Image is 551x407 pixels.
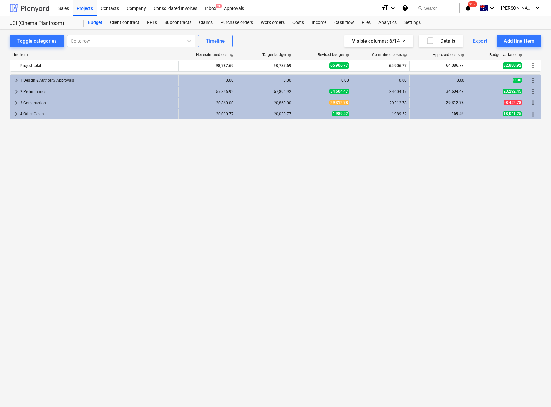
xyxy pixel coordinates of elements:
i: Knowledge base [402,4,408,12]
span: 18,041.25 [503,111,522,116]
span: 65,906.77 [329,62,349,69]
div: Visible columns : 6/14 [352,37,406,45]
div: Committed costs [372,53,407,57]
div: 98,787.69 [239,61,291,71]
div: 3 Construction [20,98,176,108]
div: 2 Preliminaries [20,87,176,97]
span: 99+ [468,1,477,7]
span: help [286,53,292,57]
div: Project total [20,61,176,71]
div: 0.00 [354,78,407,83]
a: Income [308,16,330,29]
span: help [229,53,234,57]
span: 169.52 [451,112,464,116]
a: Subcontracts [161,16,195,29]
button: Search [415,3,460,13]
div: 65,906.77 [354,61,407,71]
span: -8,452.78 [504,100,522,105]
button: Details [419,35,463,47]
span: keyboard_arrow_right [13,77,20,84]
div: 57,896.92 [181,89,233,94]
div: 1,989.52 [354,112,407,116]
a: Analytics [375,16,401,29]
span: 1,989.52 [332,111,349,116]
div: 0.00 [412,78,464,83]
div: Timeline [206,37,225,45]
span: help [460,53,465,57]
div: 0.00 [181,78,233,83]
i: keyboard_arrow_down [389,4,397,12]
div: Work orders [257,16,289,29]
span: More actions [529,110,537,118]
div: Toggle categories [17,37,57,45]
span: More actions [529,77,537,84]
div: JCI (Cinema Plantroom) [10,20,76,27]
div: Export [473,37,487,45]
a: Settings [401,16,425,29]
span: help [344,53,349,57]
div: Approved costs [433,53,465,57]
a: Cash flow [330,16,358,29]
div: Add line-item [504,37,534,45]
i: keyboard_arrow_down [534,4,541,12]
button: Visible columns:6/14 [344,35,413,47]
a: Client contract [106,16,143,29]
span: 29,312.78 [445,100,464,105]
span: help [517,53,522,57]
span: 0.00 [513,78,522,83]
span: More actions [529,62,537,70]
span: 64,086.77 [445,63,464,68]
iframe: Chat Widget [519,376,551,407]
span: More actions [529,99,537,107]
div: Revised budget [318,53,349,57]
span: [PERSON_NAME] [501,5,533,11]
i: notifications [465,4,471,12]
a: Purchase orders [216,16,257,29]
div: Details [426,37,455,45]
div: Claims [195,16,216,29]
div: 29,312.78 [354,101,407,105]
button: Timeline [198,35,233,47]
i: format_size [381,4,389,12]
a: RFTs [143,16,161,29]
div: 34,604.47 [354,89,407,94]
div: Line-item [10,53,179,57]
div: 57,896.92 [239,89,291,94]
span: 34,604.47 [445,89,464,94]
span: 34,604.47 [329,89,349,94]
a: Costs [289,16,308,29]
a: Budget [84,16,106,29]
button: Export [466,35,495,47]
div: 20,860.00 [239,101,291,105]
div: 20,030.77 [181,112,233,116]
div: 20,860.00 [181,101,233,105]
button: Add line-item [497,35,541,47]
div: 98,787.69 [181,61,233,71]
div: Budget variance [489,53,522,57]
button: Toggle categories [10,35,64,47]
span: search [418,5,423,11]
div: 20,030.77 [239,112,291,116]
span: 9+ [216,4,222,8]
span: keyboard_arrow_right [13,88,20,96]
div: 1 Design & Authority Approvals [20,75,176,86]
span: keyboard_arrow_right [13,99,20,107]
div: 0.00 [239,78,291,83]
div: Files [358,16,375,29]
div: Net estimated cost [196,53,234,57]
div: 4 Other Costs [20,109,176,119]
span: keyboard_arrow_right [13,110,20,118]
i: keyboard_arrow_down [488,4,496,12]
span: help [402,53,407,57]
span: 23,292.45 [503,89,522,94]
